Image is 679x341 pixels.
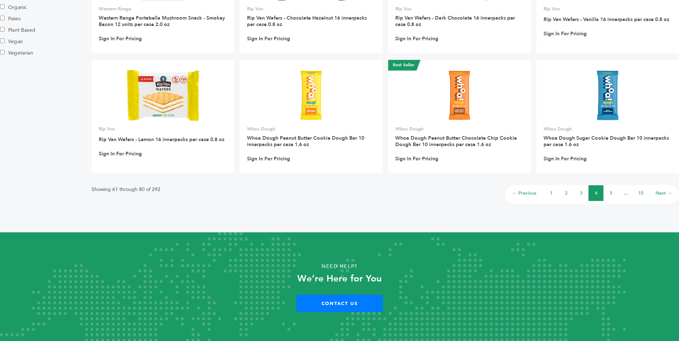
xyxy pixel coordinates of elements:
a: Contact Us [296,295,383,312]
a: 2 [565,190,567,196]
li: … [618,185,633,201]
img: Whoa Dough Peanut Butter Chocolate Chip Cookie Dough Bar 10 innerpacks per case 1.6 oz [434,70,485,122]
p: Western Range [99,6,227,12]
a: 3 [580,190,582,196]
a: 1 [550,190,552,196]
p: Whoa Dough [395,126,524,132]
a: Sign In For Pricing [544,156,587,162]
a: Sign In For Pricing [247,156,290,162]
p: Showing 61 through 80 of 292 [92,185,160,194]
a: Rip Van Wafers - Vanilla 16 innerpacks per case 0.8 oz [544,16,669,23]
a: Whoa Dough Sugar Cookie Dough Bar 10 innerpacks per case 1.6 oz [544,135,669,148]
a: 5 [610,190,612,196]
a: Rip Van Wafers - Chocolate Hazelnut 16 innerpacks per case 0.8 oz [247,15,367,28]
a: Whoa Dough Peanut Butter Cookie Dough Bar 10 innerpacks per case 1.6 oz [247,135,364,148]
a: Sign In For Pricing [99,151,142,157]
p: Rip Van [544,6,672,12]
p: Whoa Dough [247,126,375,132]
a: Sign In For Pricing [544,31,587,37]
a: Sign In For Pricing [395,156,438,162]
img: Rip Van Wafers - Lemon 16 innerpacks per case 0.8 oz [127,70,199,121]
p: Rip Van [395,6,524,12]
img: Whoa Dough Sugar Cookie Dough Bar 10 innerpacks per case 1.6 oz [582,70,634,122]
a: 4 [595,190,597,196]
p: Rip Van [247,6,375,12]
strong: We’re Here for You [297,272,382,285]
a: Western Range Portabella Mushroom Snack - Smokey Bacon 12 units per case 2.0 oz [99,15,225,28]
a: Whoa Dough Peanut Butter Chocolate Chip Cookie Dough Bar 10 innerpacks per case 1.6 oz [395,135,517,148]
a: Sign In For Pricing [99,36,142,42]
p: Rip Van [99,126,227,132]
a: 15 [638,190,643,196]
p: Whoa Dough [544,126,672,132]
a: Rip Van Wafers - Dark Chocolate 16 innerpacks per case 0.8 oz [395,15,515,28]
a: Next → [655,190,672,196]
a: Sign In For Pricing [247,36,290,42]
a: Rip Van Wafers - Lemon 16 innerpacks per case 0.8 oz [99,136,225,143]
a: ← Previous [512,190,536,196]
p: Need Help? [34,261,645,272]
img: Whoa Dough Peanut Butter Cookie Dough Bar 10 innerpacks per case 1.6 oz [286,70,337,122]
a: Sign In For Pricing [395,36,438,42]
